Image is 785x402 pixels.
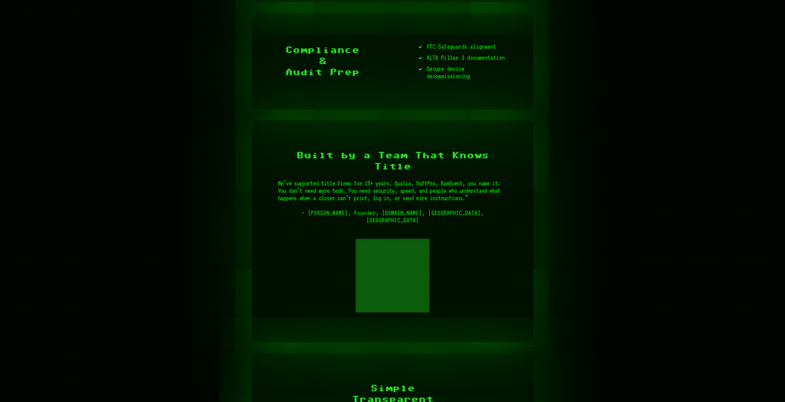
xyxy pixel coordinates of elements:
[427,54,507,61] p: ALTA Pillar 3 documentation
[278,150,507,172] p: Built by a Team That Knows Title
[427,43,507,50] p: FTC Safeguards alignment
[278,209,507,224] p: — [PERSON_NAME], Founder, [DOMAIN_NAME], [GEOGRAPHIC_DATA], [GEOGRAPHIC_DATA]
[278,180,507,202] span: We’ve supported title firms for 15+ years. Qualia, SoftPro, RamQuest, you name it. You don’t need...
[427,65,507,80] p: Secure device decommissioning
[278,45,367,78] span: Compliance & Audit Prep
